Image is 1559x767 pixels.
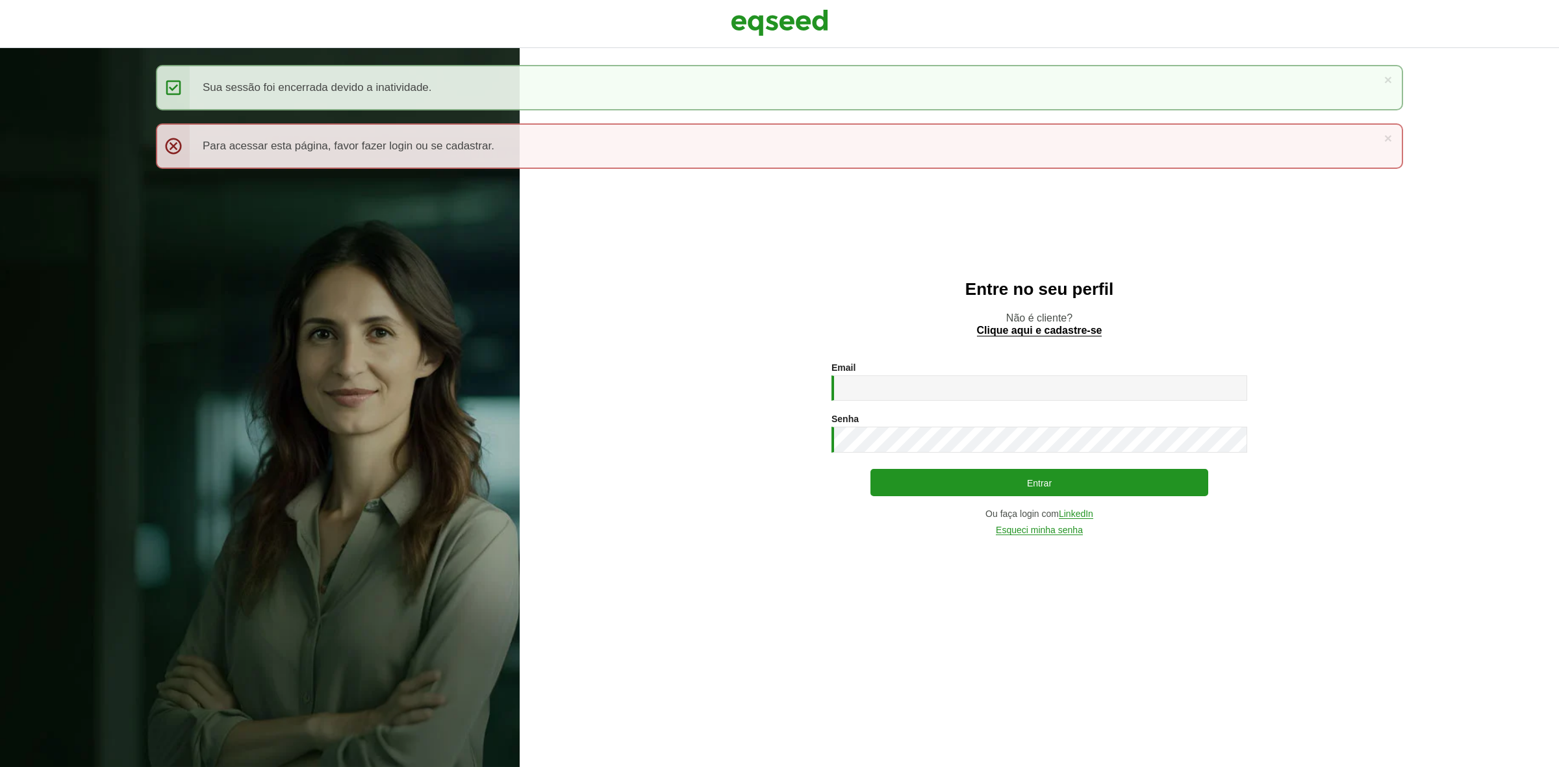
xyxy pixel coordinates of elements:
[996,525,1083,535] a: Esqueci minha senha
[546,280,1533,299] h2: Entre no seu perfil
[1059,509,1093,519] a: LinkedIn
[156,65,1403,110] div: Sua sessão foi encerrada devido a inatividade.
[831,414,859,423] label: Senha
[1384,73,1392,86] a: ×
[546,312,1533,336] p: Não é cliente?
[156,123,1403,169] div: Para acessar esta página, favor fazer login ou se cadastrar.
[831,363,856,372] label: Email
[977,325,1102,336] a: Clique aqui e cadastre-se
[831,509,1247,519] div: Ou faça login com
[1384,131,1392,145] a: ×
[870,469,1208,496] button: Entrar
[731,6,828,39] img: EqSeed Logo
